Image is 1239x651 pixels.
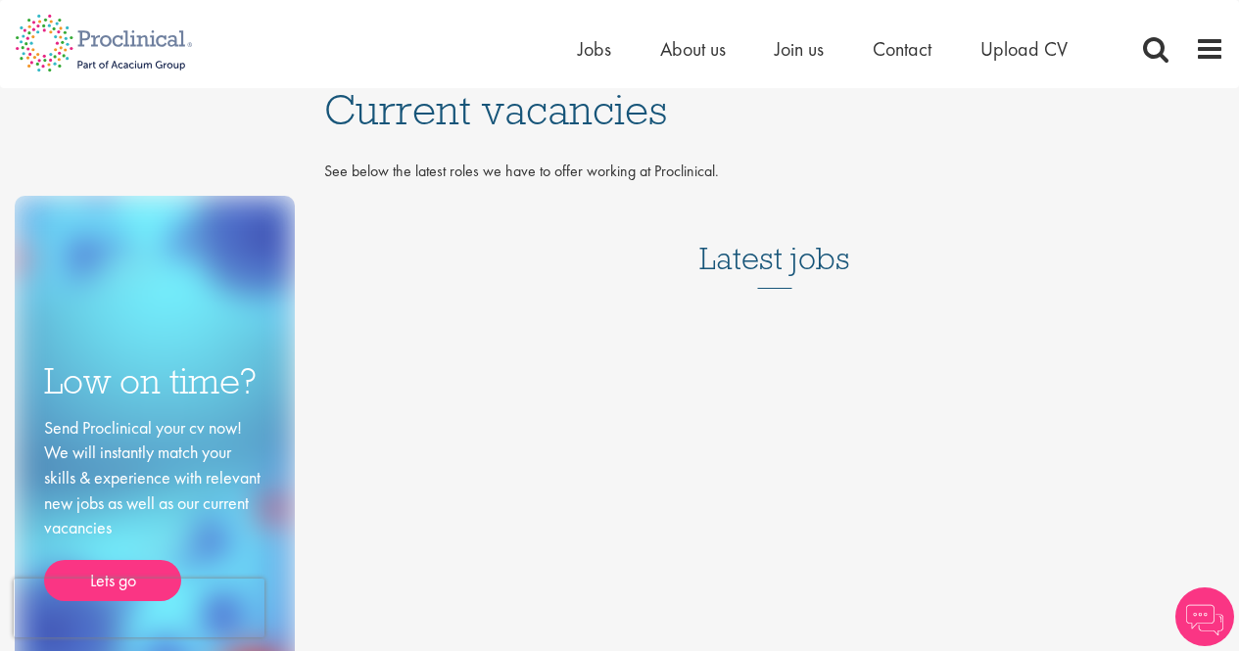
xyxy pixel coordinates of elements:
a: About us [660,36,726,62]
a: Contact [873,36,931,62]
a: Join us [775,36,824,62]
div: Send Proclinical your cv now! We will instantly match your skills & experience with relevant new ... [44,415,265,601]
a: Lets go [44,560,181,601]
a: Upload CV [980,36,1068,62]
a: Jobs [578,36,611,62]
img: Chatbot [1175,587,1234,646]
h3: Latest jobs [699,193,850,289]
span: Current vacancies [324,83,667,136]
iframe: reCAPTCHA [14,579,264,637]
h3: Low on time? [44,362,265,400]
p: See below the latest roles we have to offer working at Proclinical. [324,161,1224,183]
